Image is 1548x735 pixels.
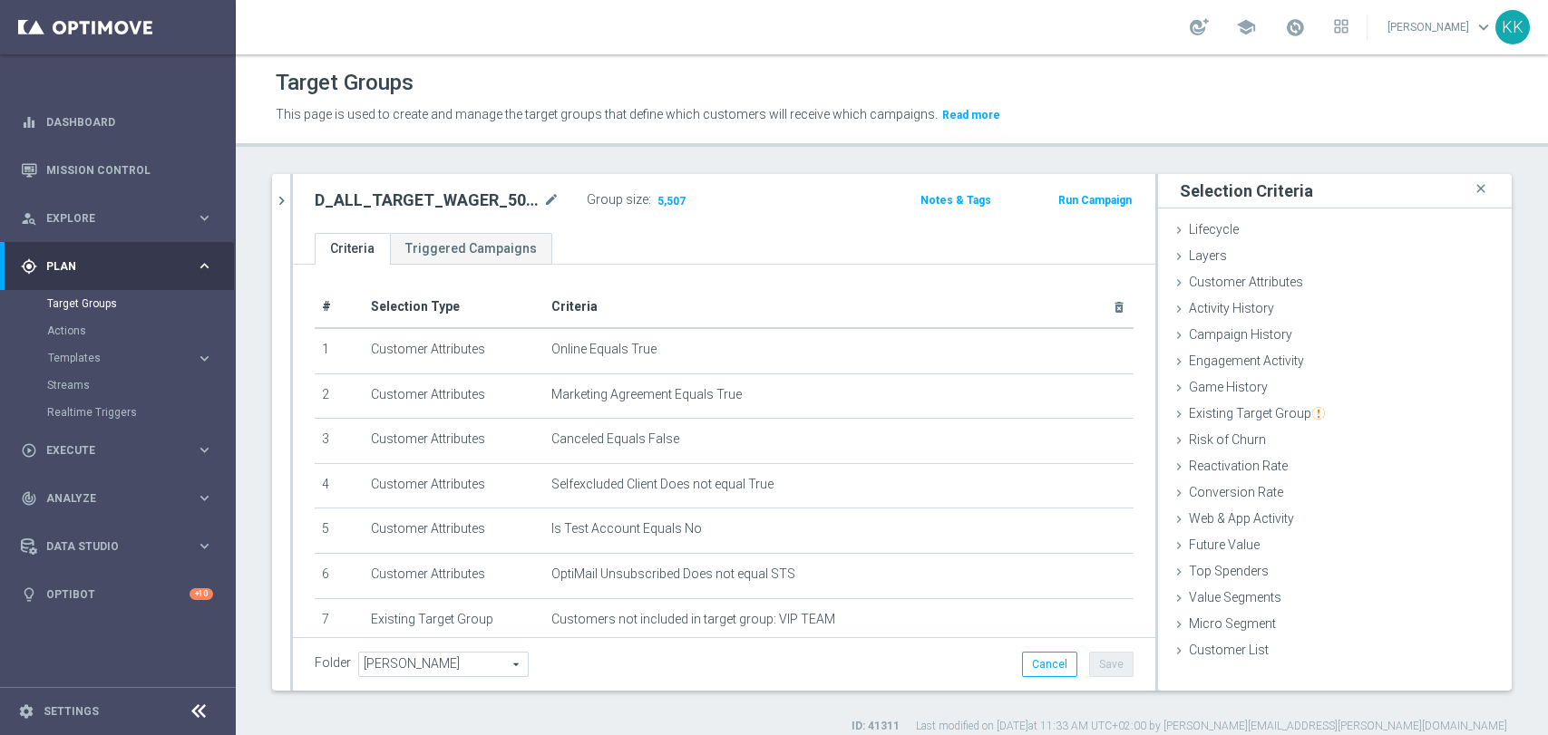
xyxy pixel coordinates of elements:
[21,210,196,227] div: Explore
[21,258,196,275] div: Plan
[364,508,544,554] td: Customer Attributes
[1189,406,1325,421] span: Existing Target Group
[364,553,544,598] td: Customer Attributes
[656,194,687,211] span: 5,507
[364,598,544,643] td: Existing Target Group
[47,372,234,399] div: Streams
[46,146,213,194] a: Mission Control
[315,373,364,419] td: 2
[543,189,560,211] i: mode_edit
[20,491,214,506] button: track_changes Analyze keyboard_arrow_right
[1089,652,1134,677] button: Save
[551,431,679,447] span: Canceled Equals False
[20,163,214,178] button: Mission Control
[46,261,196,272] span: Plan
[47,405,189,420] a: Realtime Triggers
[21,538,196,555] div: Data Studio
[551,477,774,492] span: Selfexcluded Client Does not equal True
[1189,616,1276,631] span: Micro Segment
[20,587,214,602] div: lightbulb Optibot +10
[21,146,213,194] div: Mission Control
[315,328,364,373] td: 1
[21,442,37,459] i: play_circle_outline
[364,463,544,508] td: Customer Attributes
[1189,222,1239,237] span: Lifecycle
[46,493,196,504] span: Analyze
[1022,652,1077,677] button: Cancel
[1495,10,1530,44] div: KK
[364,419,544,464] td: Customer Attributes
[21,442,196,459] div: Execute
[315,189,540,211] h2: D_ALL_TARGET_WAGER_50% do 300 PLN_SON_290925
[852,719,900,734] label: ID: 41311
[551,521,702,537] span: Is Test Account Equals No
[587,192,648,208] label: Group size
[196,537,213,555] i: keyboard_arrow_right
[196,257,213,275] i: keyboard_arrow_right
[47,351,214,365] button: Templates keyboard_arrow_right
[1189,301,1274,315] span: Activity History
[1236,17,1256,37] span: school
[919,190,993,210] button: Notes & Tags
[20,539,214,554] button: Data Studio keyboard_arrow_right
[20,443,214,458] button: play_circle_outline Execute keyboard_arrow_right
[196,209,213,227] i: keyboard_arrow_right
[1189,643,1269,657] span: Customer List
[21,570,213,618] div: Optibot
[315,419,364,464] td: 3
[1189,590,1281,604] span: Value Segments
[46,541,196,552] span: Data Studio
[190,588,213,600] div: +10
[21,98,213,146] div: Dashboard
[21,586,37,603] i: lightbulb
[20,259,214,274] div: gps_fixed Plan keyboard_arrow_right
[46,98,213,146] a: Dashboard
[46,213,196,224] span: Explore
[21,210,37,227] i: person_search
[46,445,196,456] span: Execute
[916,719,1507,734] label: Last modified on [DATE] at 11:33 AM UTC+02:00 by [PERSON_NAME][EMAIL_ADDRESS][PERSON_NAME][DOMAIN...
[1189,275,1303,289] span: Customer Attributes
[20,211,214,226] button: person_search Explore keyboard_arrow_right
[47,317,234,344] div: Actions
[648,192,651,208] label: :
[364,328,544,373] td: Customer Attributes
[364,373,544,419] td: Customer Attributes
[21,258,37,275] i: gps_fixed
[47,378,189,392] a: Streams
[1189,327,1292,342] span: Campaign History
[47,296,189,311] a: Target Groups
[1112,300,1126,314] i: delete_forever
[315,508,364,554] td: 5
[1472,177,1490,201] i: close
[940,105,1002,125] button: Read more
[196,350,213,367] i: keyboard_arrow_right
[1189,564,1269,578] span: Top Spenders
[46,570,190,618] a: Optibot
[1189,537,1260,552] span: Future Value
[551,387,742,402] span: Marketing Agreement Equals True
[47,344,234,372] div: Templates
[1189,459,1288,473] span: Reactivation Rate
[315,233,390,265] a: Criteria
[47,399,234,426] div: Realtime Triggers
[551,299,598,314] span: Criteria
[1189,485,1283,499] span: Conversion Rate
[315,598,364,643] td: 7
[315,553,364,598] td: 6
[1189,380,1268,394] span: Game History
[315,655,351,671] label: Folder
[18,703,34,720] i: settings
[47,290,234,317] div: Target Groups
[196,441,213,459] i: keyboard_arrow_right
[1189,353,1304,368] span: Engagement Activity
[551,342,657,357] span: Online Equals True
[272,174,290,227] button: chevron_right
[1189,248,1227,263] span: Layers
[276,70,414,96] h1: Target Groups
[315,463,364,508] td: 4
[44,706,99,717] a: Settings
[551,612,835,627] span: Customers not included in target group: VIP TEAM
